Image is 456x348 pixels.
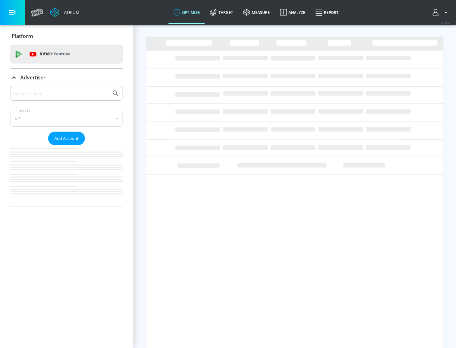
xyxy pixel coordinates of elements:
p: Advertiser [20,74,46,81]
span: v 4.25.2 [441,21,450,24]
a: Atrium [50,8,79,17]
p: Youtube [54,51,70,57]
div: Advertiser [10,86,123,207]
div: A-Z [10,111,123,127]
a: Report [310,1,344,24]
div: Platform [10,27,123,45]
a: Target [205,1,238,24]
div: Atrium [61,9,79,15]
a: measure [238,1,275,24]
span: Add Account [54,135,79,142]
a: Analyze [275,1,310,24]
label: Sort By [18,109,32,113]
p: Platform [12,33,33,40]
div: DV360: Youtube [10,45,123,64]
div: Advertiser [10,69,123,86]
a: optimize [168,1,205,24]
p: DV360: [40,51,70,58]
input: Search by name [13,89,109,97]
button: Add Account [48,132,85,145]
nav: list of Advertiser [10,145,123,207]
